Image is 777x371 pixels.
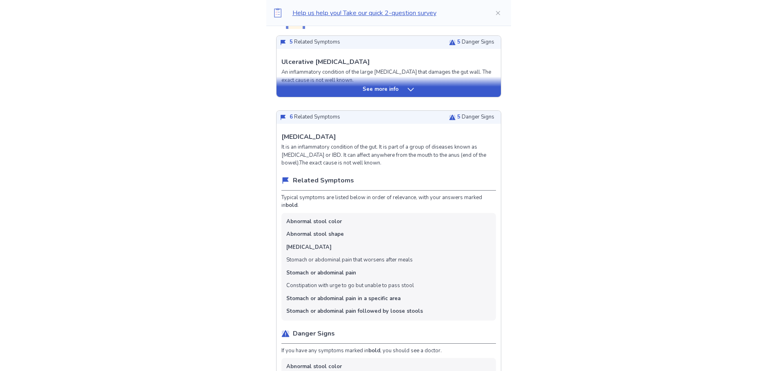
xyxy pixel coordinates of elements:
p: Danger Signs [457,113,494,121]
p: Related Symptoms [293,176,354,185]
p: Related Symptoms [290,113,340,121]
li: Stomach or abdominal pain that worsens after meals [286,256,413,264]
p: Danger Signs [293,329,335,338]
p: If you have any symptoms marked in , you should see a doctor. [281,347,496,355]
li: Abnormal stool shape [286,231,344,239]
p: Help us help you! Take our quick 2-question survey [292,8,482,18]
p: It is an inflammatory condition of the gut. It is part of a group of diseases known as [MEDICAL_D... [281,143,496,167]
span: 6 [290,113,293,121]
p: Typical symptoms are listed below in order of relevance, with your answers marked in . [281,194,496,210]
p: Related Symptoms [290,38,340,46]
b: bold [286,202,297,209]
span: 5 [290,38,293,46]
li: Abnormal stool color [286,363,342,371]
span: 5 [457,113,460,121]
li: Stomach or abdominal pain in a specific area [286,295,401,303]
p: [MEDICAL_DATA] [281,132,336,142]
li: Stomach or abdominal pain followed by loose stools [286,307,423,316]
p: Danger Signs [457,38,494,46]
span: 5 [457,38,460,46]
li: [MEDICAL_DATA] [286,244,332,252]
li: Constipation with urge to go but unable to pass stool [286,282,414,290]
b: bold [368,347,380,354]
p: See more info [363,86,398,94]
p: An inflammatory condition of the large [MEDICAL_DATA] that damages the gut wall. The exact cause ... [281,68,496,84]
p: Ulcerative [MEDICAL_DATA] [281,57,370,67]
li: Abnormal stool color [286,218,342,226]
li: Stomach or abdominal pain [286,269,356,277]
